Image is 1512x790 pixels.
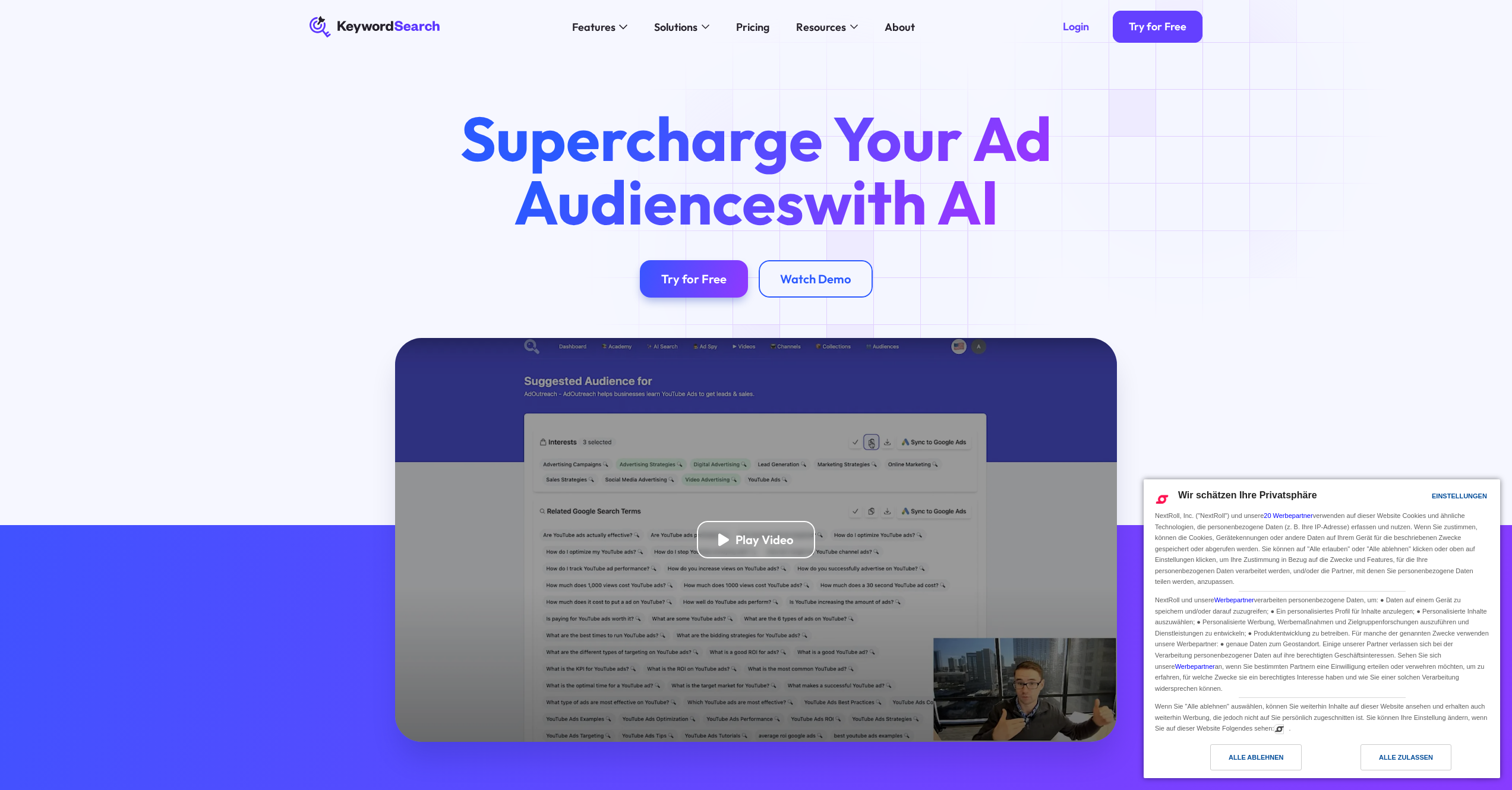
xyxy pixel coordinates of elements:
a: Try for Free [640,260,748,298]
div: Try for Free [1129,20,1186,34]
a: Alle zulassen [1322,744,1493,776]
a: Alle ablehnen [1151,744,1322,776]
a: 20 Werbepartner [1264,512,1312,519]
div: About [885,19,915,35]
div: Try for Free [661,271,727,286]
h1: Supercharge Your Ad Audiences [435,107,1077,233]
div: Login [1063,20,1089,34]
div: Play Video [736,532,794,547]
div: Alle zulassen [1379,751,1433,764]
a: Login [1047,11,1105,43]
a: About [877,16,923,37]
span: Wir schätzen Ihre Privatsphäre [1178,490,1317,500]
div: Pricing [736,19,769,35]
div: Einstellungen [1432,489,1487,503]
a: Pricing [728,16,778,37]
a: Try for Free [1113,11,1202,43]
div: Features [572,19,615,35]
span: with AI [804,163,999,241]
a: Werbepartner [1214,596,1254,603]
div: NextRoll und unsere verarbeiten personenbezogene Daten, um: ● Daten auf einem Gerät zu speichern ... [1153,592,1491,695]
div: Solutions [654,19,697,35]
div: Resources [796,19,846,35]
a: open lightbox [395,338,1117,742]
a: Werbepartner [1175,663,1215,670]
div: Alle ablehnen [1229,751,1283,764]
div: NextRoll, Inc. ("NextRoll") und unsere verwenden auf dieser Website Cookies und ähnliche Technolo... [1153,509,1491,589]
div: Wenn Sie "Alle ablehnen" auswählen, können Sie weiterhin Inhalte auf dieser Website ansehen und e... [1153,698,1491,735]
div: Watch Demo [780,271,851,286]
a: Einstellungen [1411,486,1440,508]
